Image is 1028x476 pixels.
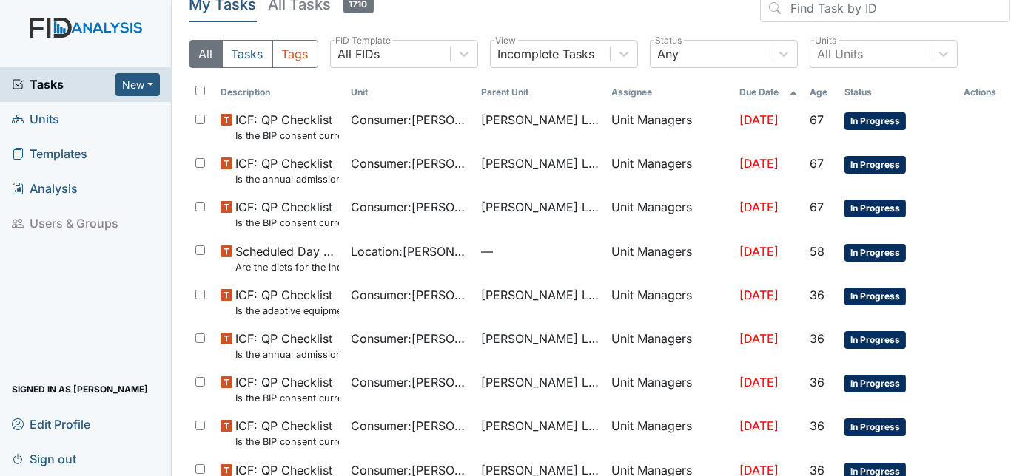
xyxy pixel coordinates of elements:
div: All FIDs [338,45,380,63]
span: [PERSON_NAME] Loop [481,417,599,435]
span: 36 [810,418,824,433]
td: Unit Managers [605,324,733,367]
span: In Progress [844,418,906,436]
th: Actions [958,80,1010,105]
span: 36 [810,331,824,346]
span: ICF: QP Checklist Is the adaptive equipment consent current? (document the date in the comment se... [235,286,339,318]
span: 58 [810,244,824,259]
small: Is the BIP consent current? (document the date, BIP number in the comment section) [235,435,339,449]
th: Toggle SortBy [733,80,804,105]
small: Is the adaptive equipment consent current? (document the date in the comment section) [235,304,339,318]
small: Is the BIP consent current? (document the date, BIP number in the comment section) [235,216,339,230]
div: Incomplete Tasks [498,45,595,63]
th: Assignee [605,80,733,105]
span: In Progress [844,331,906,349]
td: Unit Managers [605,280,733,324]
span: Location : [PERSON_NAME] [351,242,469,260]
span: ICF: QP Checklist Is the BIP consent current? (document the date, BIP number in the comment section) [235,198,339,230]
span: [DATE] [739,156,779,171]
span: [DATE] [739,200,779,214]
span: 67 [810,200,824,214]
span: [PERSON_NAME] Loop [481,154,599,172]
span: 67 [810,112,824,127]
span: [PERSON_NAME] Loop [481,111,599,129]
span: In Progress [844,375,906,392]
span: ICF: QP Checklist Is the BIP consent current? (document the date, BIP number in the comment section) [235,111,339,143]
span: Consumer : [PERSON_NAME], Shekeyra [351,286,469,304]
small: Is the annual admission agreement current? (document the date in the comment section) [235,347,339,361]
div: Type filter [189,40,318,68]
span: 67 [810,156,824,171]
td: Unit Managers [605,411,733,455]
span: Consumer : [PERSON_NAME], Shekeyra [351,198,469,216]
button: Tasks [222,40,273,68]
span: 36 [810,375,824,390]
span: Templates [12,143,87,166]
small: Is the annual admission agreement current? (document the date in the comment section) [235,172,339,186]
a: Tasks [12,75,115,93]
small: Is the BIP consent current? (document the date, BIP number in the comment section) [235,391,339,405]
div: Any [658,45,679,63]
span: In Progress [844,244,906,262]
span: Consumer : [PERSON_NAME], Shekeyra [351,373,469,391]
th: Toggle SortBy [215,80,345,105]
button: New [115,73,160,96]
span: ICF: QP Checklist Is the BIP consent current? (document the date, BIP number in the comment section) [235,373,339,405]
input: Toggle All Rows Selected [195,86,205,95]
td: Unit Managers [605,192,733,236]
span: [DATE] [739,331,779,346]
td: Unit Managers [605,237,733,280]
small: Are the diets for the individuals (with initials) posted in the dining area? [235,260,339,274]
span: ICF: QP Checklist Is the annual admission agreement current? (document the date in the comment se... [235,154,339,186]
th: Toggle SortBy [804,80,839,105]
span: In Progress [844,200,906,217]
span: [DATE] [739,375,779,390]
span: Signed in as [PERSON_NAME] [12,378,148,401]
span: In Progress [844,156,906,174]
span: Scheduled Day Program Inspection Are the diets for the individuals (with initials) posted in the ... [235,242,339,274]
span: 36 [810,288,824,302]
span: Edit Profile [12,412,90,435]
span: — [481,242,599,260]
span: [PERSON_NAME] Loop [481,198,599,216]
span: Sign out [12,447,76,470]
span: Consumer : [PERSON_NAME] [351,417,469,435]
th: Toggle SortBy [839,80,958,105]
span: [PERSON_NAME] Loop [481,373,599,391]
span: [PERSON_NAME] Loop [481,330,599,347]
td: Unit Managers [605,105,733,149]
div: All Units [818,45,864,63]
small: Is the BIP consent current? (document the date, BIP number in the comment section) [235,129,339,143]
span: [DATE] [739,244,779,259]
span: In Progress [844,288,906,305]
th: Toggle SortBy [475,80,605,105]
td: Unit Managers [605,149,733,192]
span: Units [12,108,59,131]
button: Tags [272,40,318,68]
td: Unit Managers [605,367,733,411]
span: Analysis [12,177,78,200]
button: All [189,40,223,68]
span: [DATE] [739,112,779,127]
span: ICF: QP Checklist Is the annual admission agreement current? (document the date in the comment se... [235,330,339,361]
span: ICF: QP Checklist Is the BIP consent current? (document the date, BIP number in the comment section) [235,417,339,449]
span: Consumer : [PERSON_NAME] [351,111,469,129]
span: [DATE] [739,418,779,433]
span: In Progress [844,112,906,130]
th: Toggle SortBy [345,80,475,105]
span: Consumer : [PERSON_NAME], Shekeyra [351,154,469,172]
span: Consumer : [PERSON_NAME], Shekeyra [351,330,469,347]
span: [PERSON_NAME] Loop [481,286,599,304]
span: [DATE] [739,288,779,302]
